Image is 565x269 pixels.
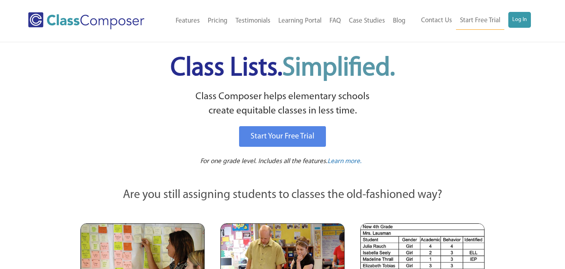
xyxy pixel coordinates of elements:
[200,158,328,165] span: For one grade level. Includes all the features.
[204,12,232,30] a: Pricing
[389,12,410,30] a: Blog
[28,12,144,29] img: Class Composer
[282,56,395,81] span: Simplified.
[79,90,486,119] p: Class Composer helps elementary schools create equitable classes in less time.
[170,56,395,81] span: Class Lists.
[508,12,531,28] a: Log In
[345,12,389,30] a: Case Studies
[239,126,326,147] a: Start Your Free Trial
[410,12,531,30] nav: Header Menu
[328,158,362,165] span: Learn more.
[417,12,456,29] a: Contact Us
[80,186,485,204] p: Are you still assigning students to classes the old-fashioned way?
[328,157,362,167] a: Learn more.
[172,12,204,30] a: Features
[274,12,326,30] a: Learning Portal
[456,12,504,30] a: Start Free Trial
[232,12,274,30] a: Testimonials
[251,133,314,140] span: Start Your Free Trial
[326,12,345,30] a: FAQ
[161,12,410,30] nav: Header Menu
